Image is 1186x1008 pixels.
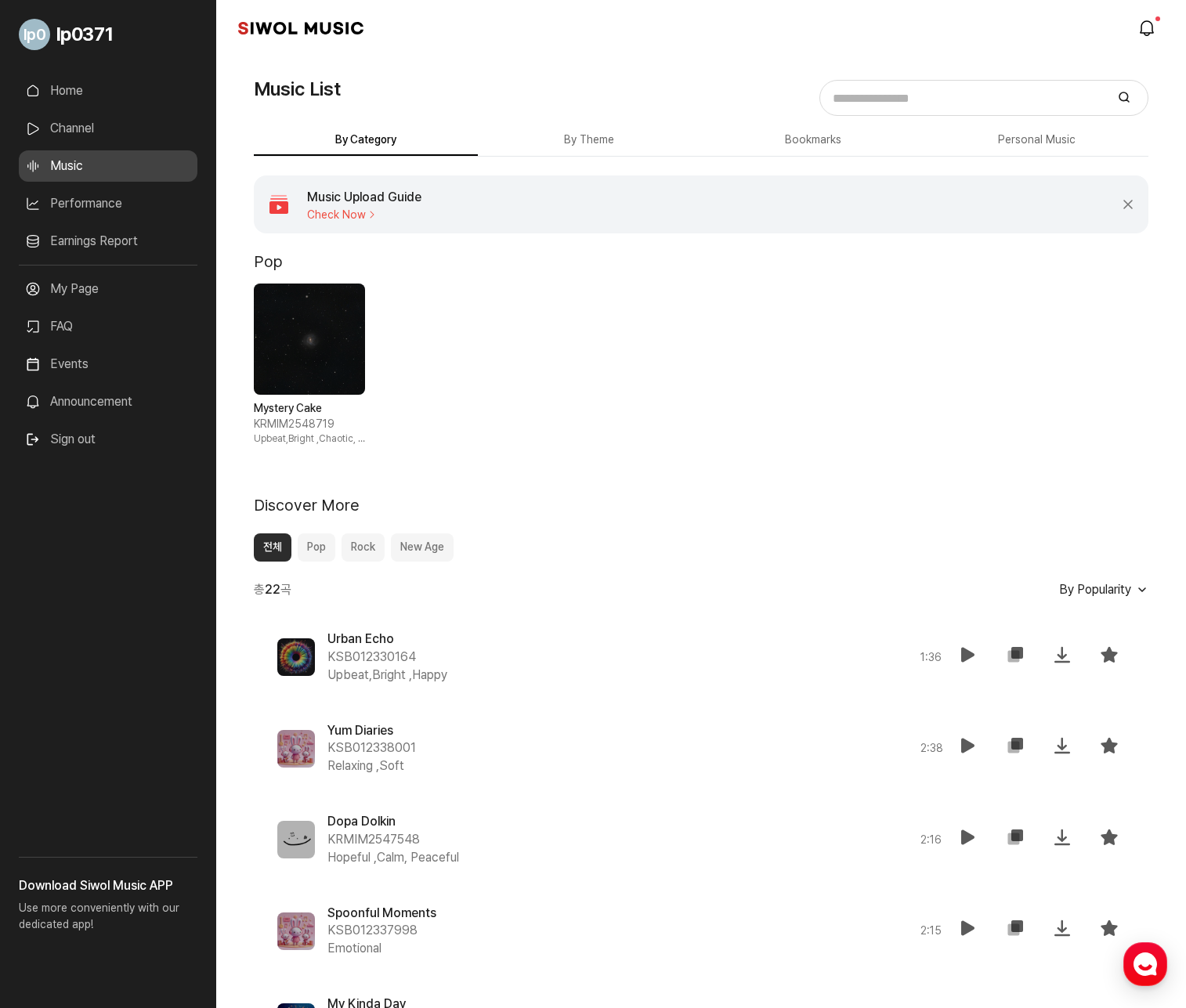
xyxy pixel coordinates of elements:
[254,175,1108,233] a: Music Upload Guide Check Now
[266,192,291,217] img: 아이콘
[920,740,943,757] span: 2 : 38
[19,386,197,417] a: Announcement
[298,533,335,562] button: Pop
[307,208,421,221] span: Check Now
[925,125,1149,156] button: Personal Music
[1133,13,1164,44] a: modal.notifications
[327,649,416,667] span: KSB012330164
[19,150,197,182] a: Music
[19,113,197,144] a: Channel
[5,497,103,536] a: Home
[232,520,270,533] span: Settings
[254,252,283,271] h2: Pop
[1047,583,1148,596] button: By Popularity
[701,125,925,156] button: Bookmarks
[920,649,942,666] span: 1 : 36
[40,520,67,533] span: Home
[327,723,393,738] span: Yum Diaries
[327,831,420,849] span: KRMIM2547548
[327,905,436,920] span: Spoonful Moments
[920,923,942,939] span: 2 : 15
[19,895,197,945] p: Use more conveniently with our dedicated app!
[254,75,341,103] h1: Music List
[254,496,360,515] h2: Discover More
[825,87,1105,110] input: Search for music
[19,349,197,380] a: Events
[103,497,202,536] a: Messages
[327,739,416,757] span: KSB012338001
[391,533,454,562] button: New Age
[254,417,365,432] span: KRMIM2548719
[254,432,365,446] span: Upbeat,Bright , Chaotic, Excited
[1120,197,1136,212] button: Close Banner
[342,533,385,562] button: Rock
[19,876,197,895] h3: Download Siwol Music APP
[19,75,197,107] a: Home
[327,849,459,867] span: Hopeful , Calm, Peaceful
[254,401,365,417] strong: Mystery Cake
[1059,582,1131,597] span: By Popularity
[327,631,394,646] span: Urban Echo
[920,832,942,848] span: 2 : 16
[265,582,280,597] b: 22
[327,922,418,940] span: KSB012337998
[19,424,102,455] button: Sign out
[327,814,396,829] span: Dopa Dolkin
[19,188,197,219] a: Performance
[327,940,381,958] span: Emotional
[19,226,197,257] a: Earnings Report
[19,311,197,342] a: FAQ
[130,521,176,533] span: Messages
[19,273,197,305] a: My Page
[327,667,447,685] span: Upbeat,Bright , Happy
[19,13,197,56] a: Go to My Profile
[254,580,291,599] span: 총 곡
[307,188,421,207] h4: Music Upload Guide
[254,533,291,562] button: 전체
[254,125,478,156] button: By Category
[478,125,702,156] button: By Theme
[327,757,404,775] span: Relaxing , Soft
[202,497,301,536] a: Settings
[56,20,113,49] span: lp0371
